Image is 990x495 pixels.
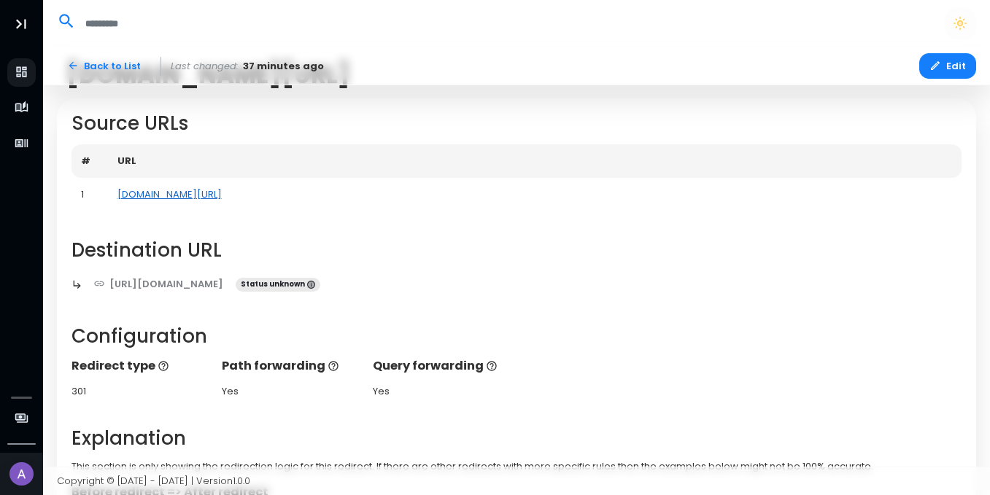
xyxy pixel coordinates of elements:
[373,384,509,399] div: Yes
[71,459,962,474] p: This section is only showing the redirection logic for this redirect. If there are other redirect...
[71,427,962,450] h2: Explanation
[117,187,222,201] a: [DOMAIN_NAME][URL]
[373,357,509,375] p: Query forwarding
[71,325,962,348] h2: Configuration
[222,357,358,375] p: Path forwarding
[171,59,239,74] span: Last changed:
[243,59,324,74] span: 37 minutes ago
[57,474,250,488] span: Copyright © [DATE] - [DATE] | Version 1.0.0
[236,278,320,292] span: Status unknown
[71,144,108,178] th: #
[71,112,962,135] h2: Source URLs
[222,384,358,399] div: Yes
[7,10,35,38] button: Toggle Aside
[108,144,962,178] th: URL
[71,357,208,375] p: Redirect type
[71,239,962,262] h2: Destination URL
[71,384,208,399] div: 301
[81,187,98,202] div: 1
[919,53,976,79] button: Edit
[83,271,234,297] a: [URL][DOMAIN_NAME]
[66,61,350,89] span: [DOMAIN_NAME][URL]
[9,462,34,486] img: Avatar
[57,53,151,79] a: Back to List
